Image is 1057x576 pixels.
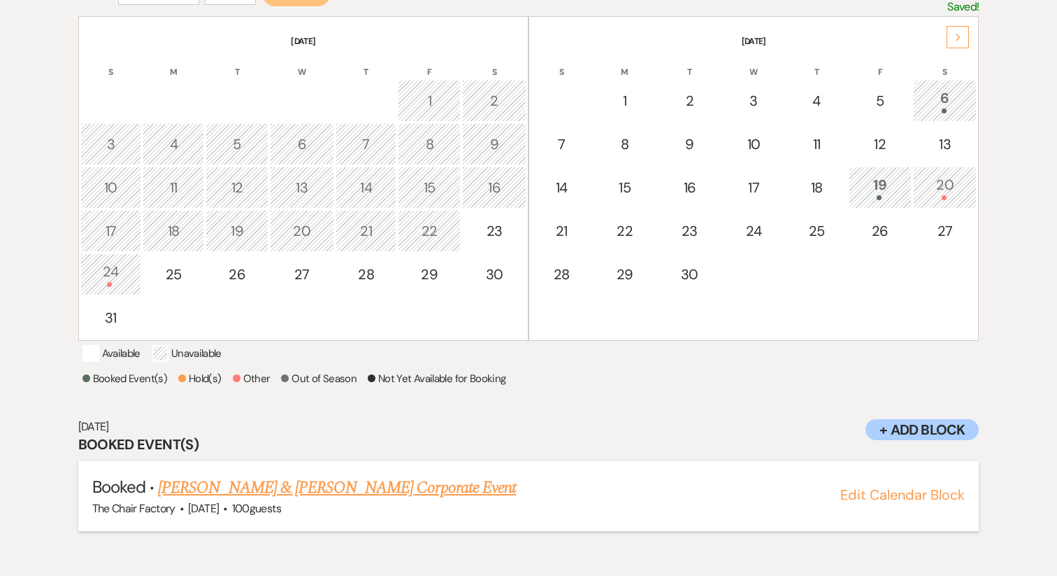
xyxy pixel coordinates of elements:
[213,220,261,241] div: 19
[405,220,453,241] div: 22
[270,49,334,78] th: W
[538,264,584,285] div: 28
[82,345,141,362] p: Available
[206,49,268,78] th: T
[150,177,196,198] div: 11
[213,134,261,155] div: 5
[80,18,526,48] th: [DATE]
[601,90,649,111] div: 1
[82,370,167,387] p: Booked Event(s)
[343,220,389,241] div: 21
[278,134,326,155] div: 6
[793,90,840,111] div: 4
[921,87,970,113] div: 6
[405,90,453,111] div: 1
[793,177,840,198] div: 18
[143,49,204,78] th: M
[343,177,389,198] div: 14
[470,264,519,285] div: 30
[78,435,979,454] h3: Booked Event(s)
[856,90,904,111] div: 5
[88,220,134,241] div: 17
[601,264,649,285] div: 29
[793,220,840,241] div: 25
[531,49,592,78] th: S
[278,177,326,198] div: 13
[594,49,656,78] th: M
[921,174,970,200] div: 20
[470,90,519,111] div: 2
[786,49,847,78] th: T
[462,49,526,78] th: S
[152,345,222,362] p: Unavailable
[921,134,970,155] div: 13
[88,177,134,198] div: 10
[666,264,714,285] div: 30
[398,49,461,78] th: F
[731,90,777,111] div: 3
[538,177,584,198] div: 14
[343,134,389,155] div: 7
[78,419,979,435] h6: [DATE]
[150,264,196,285] div: 25
[80,49,142,78] th: S
[336,49,397,78] th: T
[538,220,584,241] div: 21
[731,134,777,155] div: 10
[92,476,145,498] span: Booked
[723,49,784,78] th: W
[470,177,519,198] div: 16
[233,370,271,387] p: Other
[793,134,840,155] div: 11
[666,220,714,241] div: 23
[865,419,979,440] button: + Add Block
[731,220,777,241] div: 24
[150,220,196,241] div: 18
[921,220,970,241] div: 27
[856,134,904,155] div: 12
[840,488,965,502] button: Edit Calendar Block
[470,220,519,241] div: 23
[150,134,196,155] div: 4
[601,220,649,241] div: 22
[666,90,714,111] div: 2
[232,501,281,516] span: 100 guests
[658,49,722,78] th: T
[601,177,649,198] div: 15
[92,501,175,516] span: The Chair Factory
[213,264,261,285] div: 26
[88,134,134,155] div: 3
[913,49,977,78] th: S
[88,307,134,328] div: 31
[213,177,261,198] div: 12
[405,177,453,198] div: 15
[405,134,453,155] div: 8
[158,475,516,500] a: [PERSON_NAME] & [PERSON_NAME] Corporate Event
[281,370,357,387] p: Out of Season
[666,134,714,155] div: 9
[88,261,134,287] div: 24
[849,49,912,78] th: F
[343,264,389,285] div: 28
[178,370,222,387] p: Hold(s)
[531,18,977,48] th: [DATE]
[470,134,519,155] div: 9
[188,501,219,516] span: [DATE]
[538,134,584,155] div: 7
[666,177,714,198] div: 16
[731,177,777,198] div: 17
[856,220,904,241] div: 26
[405,264,453,285] div: 29
[601,134,649,155] div: 8
[278,264,326,285] div: 27
[278,220,326,241] div: 20
[368,370,505,387] p: Not Yet Available for Booking
[856,174,904,200] div: 19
